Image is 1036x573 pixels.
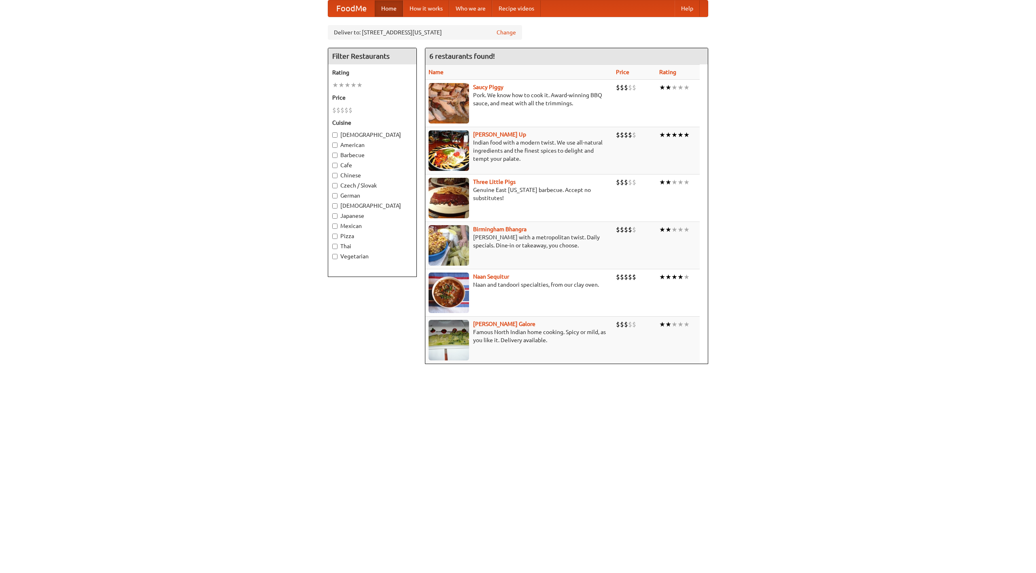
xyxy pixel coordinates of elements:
[332,68,412,77] h5: Rating
[332,232,412,240] label: Pizza
[665,83,671,92] li: ★
[429,273,469,313] img: naansequitur.jpg
[616,273,620,281] li: $
[357,81,363,89] li: ★
[429,186,609,202] p: Genuine East [US_STATE] barbecue. Accept no substitutes!
[332,254,338,259] input: Vegetarian
[677,225,684,234] li: ★
[620,225,624,234] li: $
[659,178,665,187] li: ★
[344,106,348,115] li: $
[332,131,412,139] label: [DEMOGRAPHIC_DATA]
[671,320,677,329] li: ★
[332,151,412,159] label: Barbecue
[620,130,624,139] li: $
[332,163,338,168] input: Cafe
[332,161,412,169] label: Cafe
[429,233,609,249] p: [PERSON_NAME] with a metropolitan twist. Daily specials. Dine-in or takeaway, you choose.
[659,69,676,75] a: Rating
[429,138,609,163] p: Indian food with a modern twist. We use all-natural ingredients and the finest spices to delight ...
[473,226,526,232] a: Birmingham Bhangra
[624,225,628,234] li: $
[338,81,344,89] li: ★
[624,273,628,281] li: $
[403,0,449,17] a: How it works
[429,83,469,124] img: saucy.jpg
[620,273,624,281] li: $
[497,28,516,36] a: Change
[429,69,444,75] a: Name
[429,281,609,289] p: Naan and tandoori specialties, from our clay oven.
[632,83,636,92] li: $
[332,234,338,239] input: Pizza
[659,273,665,281] li: ★
[628,320,632,329] li: $
[624,320,628,329] li: $
[332,141,412,149] label: American
[332,192,412,200] label: German
[628,178,632,187] li: $
[659,83,665,92] li: ★
[332,213,338,219] input: Japanese
[473,84,503,90] a: Saucy Piggy
[632,273,636,281] li: $
[628,83,632,92] li: $
[624,83,628,92] li: $
[332,181,412,190] label: Czech / Slovak
[332,132,338,138] input: [DEMOGRAPHIC_DATA]
[677,178,684,187] li: ★
[429,52,495,60] ng-pluralize: 6 restaurants found!
[332,224,338,229] input: Mexican
[628,273,632,281] li: $
[473,131,526,138] b: [PERSON_NAME] Up
[616,69,629,75] a: Price
[328,0,375,17] a: FoodMe
[332,203,338,209] input: [DEMOGRAPHIC_DATA]
[332,171,412,179] label: Chinese
[429,178,469,218] img: littlepigs.jpg
[684,320,690,329] li: ★
[429,130,469,171] img: curryup.jpg
[628,130,632,139] li: $
[332,242,412,250] label: Thai
[632,130,636,139] li: $
[332,244,338,249] input: Thai
[632,178,636,187] li: $
[684,178,690,187] li: ★
[332,193,338,198] input: German
[328,48,416,64] h4: Filter Restaurants
[332,94,412,102] h5: Price
[340,106,344,115] li: $
[620,83,624,92] li: $
[332,173,338,178] input: Chinese
[675,0,700,17] a: Help
[632,225,636,234] li: $
[473,321,535,327] a: [PERSON_NAME] Galore
[332,106,336,115] li: $
[684,273,690,281] li: ★
[677,83,684,92] li: ★
[684,225,690,234] li: ★
[624,178,628,187] li: $
[677,273,684,281] li: ★
[671,130,677,139] li: ★
[473,273,509,280] b: Naan Sequitur
[616,83,620,92] li: $
[344,81,350,89] li: ★
[665,225,671,234] li: ★
[624,130,628,139] li: $
[665,320,671,329] li: ★
[332,81,338,89] li: ★
[628,225,632,234] li: $
[328,25,522,40] div: Deliver to: [STREET_ADDRESS][US_STATE]
[473,179,516,185] b: Three Little Pigs
[332,222,412,230] label: Mexican
[332,143,338,148] input: American
[492,0,541,17] a: Recipe videos
[616,130,620,139] li: $
[449,0,492,17] a: Who we are
[671,225,677,234] li: ★
[659,225,665,234] li: ★
[671,273,677,281] li: ★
